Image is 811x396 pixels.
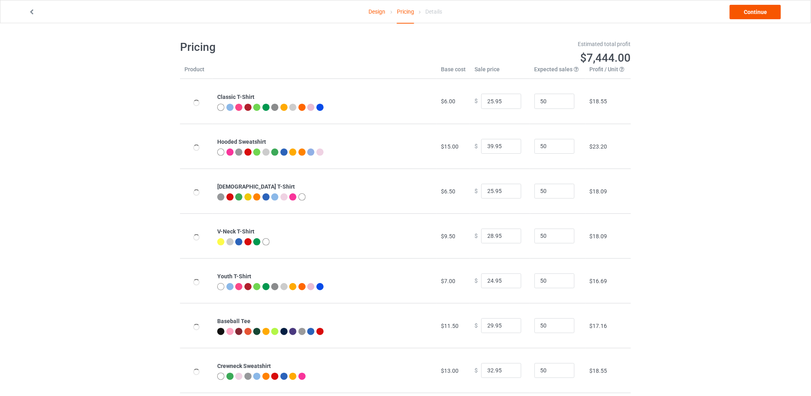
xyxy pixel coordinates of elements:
[397,0,414,24] div: Pricing
[441,368,459,374] span: $13.00
[475,98,478,105] span: $
[217,139,266,145] b: Hooded Sweatshirt
[217,273,251,279] b: Youth T-Shirt
[581,51,631,64] span: $7,444.00
[590,143,607,150] span: $23.20
[441,98,455,105] span: $6.00
[425,0,442,23] div: Details
[475,143,478,149] span: $
[585,65,631,79] th: Profit / Unit
[441,143,459,150] span: $15.00
[180,40,400,54] h1: Pricing
[271,283,278,290] img: heather_texture.png
[530,65,585,79] th: Expected sales
[411,40,631,48] div: Estimated total profit
[217,228,254,235] b: V-Neck T-Shirt
[441,323,459,329] span: $11.50
[271,104,278,111] img: heather_texture.png
[730,5,781,19] a: Continue
[590,323,607,329] span: $17.16
[590,368,607,374] span: $18.55
[590,188,607,195] span: $18.09
[441,278,455,284] span: $7.00
[217,183,295,190] b: [DEMOGRAPHIC_DATA] T-Shirt
[590,98,607,105] span: $18.55
[180,65,213,79] th: Product
[475,233,478,239] span: $
[217,94,254,100] b: Classic T-Shirt
[217,318,250,324] b: Baseball Tee
[441,233,455,239] span: $9.50
[590,278,607,284] span: $16.69
[369,0,386,23] a: Design
[475,322,478,329] span: $
[437,65,470,79] th: Base cost
[475,277,478,284] span: $
[475,367,478,374] span: $
[590,233,607,239] span: $18.09
[298,328,306,335] img: heather_texture.png
[475,188,478,194] span: $
[441,188,455,195] span: $6.50
[217,363,271,369] b: Crewneck Sweatshirt
[470,65,530,79] th: Sale price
